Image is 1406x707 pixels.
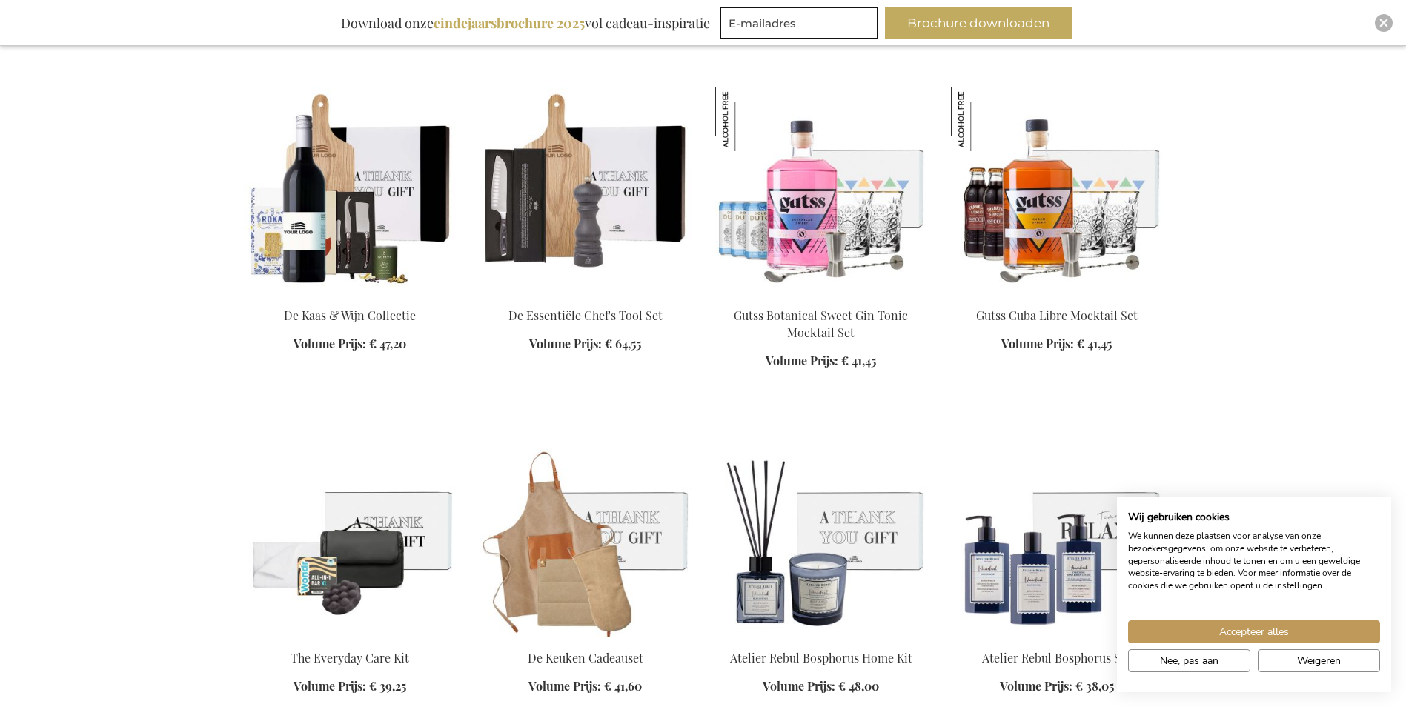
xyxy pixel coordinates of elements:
span: € 41,45 [841,353,876,368]
span: Weigeren [1297,653,1341,668]
span: € 47,20 [369,336,406,351]
a: De Keuken Cadeauset [528,650,643,665]
form: marketing offers and promotions [720,7,882,43]
img: Atelier Rebul Bosphorus Home Kit [715,430,927,637]
a: Atelier Rebul Bosphorus Set [982,650,1131,665]
button: Brochure downloaden [885,7,1072,39]
a: Volume Prijs: € 39,25 [294,678,406,695]
img: The Everyday Care Kit [244,430,456,637]
a: De Essentiële Chef's Tool Set [508,308,663,323]
span: Volume Prijs: [294,678,366,694]
div: Close [1375,14,1393,32]
a: Gutss Cuba Libre Mocktail Set Gutss Cuba Libre Mocktail Set [951,289,1163,303]
span: Volume Prijs: [1001,336,1074,351]
div: Download onze vol cadeau-inspiratie [334,7,717,39]
h2: Wij gebruiken cookies [1128,511,1380,524]
a: Gutss Botanical Sweet Gin Tonic Mocktail Set [734,308,908,340]
img: De Essentiële Chef's Tool Set [480,87,692,295]
img: Atelier Rebul Bosphorus Set [951,430,1163,637]
span: Volume Prijs: [766,353,838,368]
button: Pas cookie voorkeuren aan [1128,649,1250,672]
span: Accepteer alles [1219,624,1289,640]
span: Volume Prijs: [529,336,602,351]
img: Gutss Cuba Libre Mocktail Set [951,87,1163,295]
p: We kunnen deze plaatsen voor analyse van onze bezoekersgegevens, om onze website te verbeteren, g... [1128,530,1380,592]
button: Accepteer alle cookies [1128,620,1380,643]
span: Volume Prijs: [294,336,366,351]
a: De Kaas & Wijn Collectie [244,289,456,303]
span: € 39,25 [369,678,406,694]
span: € 64,55 [605,336,641,351]
img: De Kaas & Wijn Collectie [244,87,456,295]
span: Volume Prijs: [1000,678,1072,694]
a: The Everyday Care Kit [291,650,409,665]
span: Nee, pas aan [1160,653,1218,668]
a: The Kitchen Gift Set [480,631,692,645]
a: Atelier Rebul Bosphorus Home Kit [715,631,927,645]
img: Close [1379,19,1388,27]
a: Volume Prijs: € 47,20 [294,336,406,353]
span: € 41,60 [604,678,642,694]
button: Alle cookies weigeren [1258,649,1380,672]
a: De Essentiële Chef's Tool Set [480,289,692,303]
img: The Kitchen Gift Set [480,430,692,637]
img: Gutss Botanical Sweet Gin Tonic Mocktail Set [715,87,779,151]
a: Volume Prijs: € 38,05 [1000,678,1114,695]
a: Atelier Rebul Bosphorus Set [951,631,1163,645]
a: Gutss Botanical Sweet Gin Tonic Mocktail Set Gutss Botanical Sweet Gin Tonic Mocktail Set [715,289,927,303]
img: Gutss Cuba Libre Mocktail Set [951,87,1015,151]
img: Gutss Botanical Sweet Gin Tonic Mocktail Set [715,87,927,295]
b: eindejaarsbrochure 2025 [434,14,585,32]
input: E-mailadres [720,7,878,39]
span: € 38,05 [1075,678,1114,694]
a: De Kaas & Wijn Collectie [284,308,416,323]
a: Volume Prijs: € 64,55 [529,336,641,353]
span: € 41,45 [1077,336,1112,351]
a: Volume Prijs: € 41,45 [1001,336,1112,353]
a: Gutss Cuba Libre Mocktail Set [976,308,1138,323]
span: Volume Prijs: [528,678,601,694]
a: Volume Prijs: € 41,60 [528,678,642,695]
a: Volume Prijs: € 41,45 [766,353,876,370]
a: The Everyday Care Kit [244,631,456,645]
